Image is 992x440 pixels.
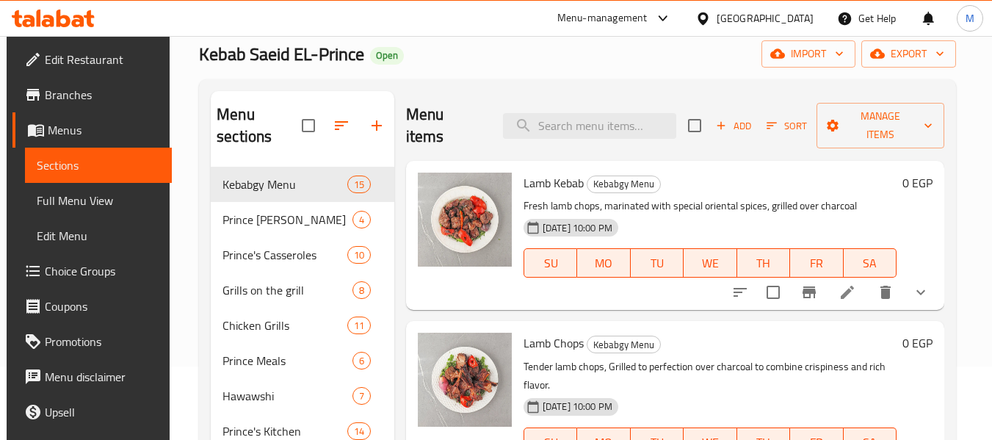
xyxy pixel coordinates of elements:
span: Manage items [828,107,933,144]
span: [DATE] 10:00 PM [537,221,618,235]
button: Sort [763,115,811,137]
span: TU [637,253,678,274]
span: import [773,45,844,63]
span: Kebabgy Menu [587,336,660,353]
span: Sort [767,118,807,134]
span: Select all sections [293,110,324,141]
p: Fresh lamb chops, marinated with special oriental spices, grilled over charcoal [524,197,897,215]
a: Promotions [12,324,173,359]
div: items [352,352,371,369]
span: M [966,10,974,26]
button: Branch-specific-item [792,275,827,310]
div: [GEOGRAPHIC_DATA] [717,10,814,26]
a: Menu disclaimer [12,359,173,394]
span: Hawawshi [222,387,352,405]
span: Add item [710,115,757,137]
span: 7 [353,389,370,403]
span: Coupons [45,297,161,315]
h2: Menu sections [217,104,302,148]
h2: Menu items [406,104,485,148]
span: Lamb Chops [524,332,584,354]
span: Chicken Grills [222,317,347,334]
span: Lamb Kebab [524,172,584,194]
button: TU [631,248,684,278]
div: items [347,422,371,440]
div: Prince [PERSON_NAME]4 [211,202,394,237]
div: Prince Trays [222,211,352,228]
div: items [352,387,371,405]
span: 6 [353,354,370,368]
span: 8 [353,284,370,297]
span: Sort items [757,115,817,137]
span: Menus [48,121,161,139]
button: FR [790,248,843,278]
span: Sections [37,156,161,174]
h6: 0 EGP [902,173,933,193]
span: Prince's Kitchen [222,422,347,440]
a: Choice Groups [12,253,173,289]
span: Branches [45,86,161,104]
span: 14 [348,425,370,439]
button: SU [524,248,577,278]
button: SA [844,248,897,278]
span: WE [689,253,731,274]
button: sort-choices [723,275,758,310]
img: Lamb Kebab [418,173,512,267]
a: Sections [25,148,173,183]
span: Kebabgy Menu [222,176,347,193]
span: Sort sections [324,108,359,143]
button: export [861,40,956,68]
button: show more [903,275,938,310]
span: Select section [679,110,710,141]
div: Grills on the grill8 [211,273,394,308]
span: 15 [348,178,370,192]
span: 11 [348,319,370,333]
span: Prince [PERSON_NAME] [222,211,352,228]
div: Kebabgy Menu [587,336,661,353]
span: Prince's Casseroles [222,246,347,264]
div: Grills on the grill [222,281,352,299]
a: Full Menu View [25,183,173,218]
span: FR [796,253,837,274]
button: import [761,40,855,68]
span: MO [583,253,624,274]
div: Kebabgy Menu15 [211,167,394,202]
span: Kebab Saeid EL-Prince [199,37,364,71]
h6: 0 EGP [902,333,933,353]
span: SA [850,253,891,274]
span: Upsell [45,403,161,421]
button: WE [684,248,736,278]
span: Full Menu View [37,192,161,209]
span: 10 [348,248,370,262]
a: Menus [12,112,173,148]
div: Prince Meals6 [211,343,394,378]
button: MO [577,248,630,278]
div: Hawawshi7 [211,378,394,414]
a: Edit Menu [25,218,173,253]
span: Prince Meals [222,352,352,369]
span: 4 [353,213,370,227]
div: items [352,281,371,299]
a: Coupons [12,289,173,324]
button: Add [710,115,757,137]
button: Add section [359,108,394,143]
a: Edit Restaurant [12,42,173,77]
button: Manage items [817,103,944,148]
button: delete [868,275,903,310]
div: Chicken Grills11 [211,308,394,343]
span: Add [714,118,753,134]
span: SU [530,253,571,274]
span: [DATE] 10:00 PM [537,400,618,414]
a: Branches [12,77,173,112]
span: export [873,45,944,63]
input: search [503,113,676,139]
div: items [352,211,371,228]
svg: Show Choices [912,284,930,301]
div: Prince's Casseroles10 [211,237,394,273]
div: items [347,176,371,193]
